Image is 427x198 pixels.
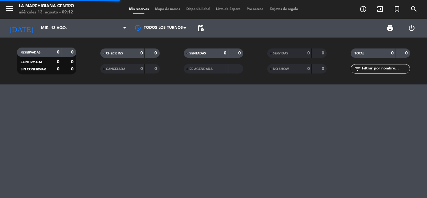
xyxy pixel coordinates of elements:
[126,8,152,11] span: Mis reservas
[224,51,226,55] strong: 0
[386,24,394,32] span: print
[183,8,213,11] span: Disponibilidad
[354,65,361,73] i: filter_list
[408,24,415,32] i: power_settings_new
[71,60,75,64] strong: 0
[376,5,384,13] i: exit_to_app
[244,8,267,11] span: Pre-acceso
[322,67,325,71] strong: 0
[307,67,310,71] strong: 0
[401,19,422,38] div: LOG OUT
[21,61,42,64] span: CONFIRMADA
[359,5,367,13] i: add_circle_outline
[213,8,244,11] span: Lista de Espera
[19,9,74,16] div: miércoles 13. agosto - 09:12
[21,68,46,71] span: SIN CONFIRMAR
[354,52,364,55] span: TOTAL
[410,5,418,13] i: search
[197,24,204,32] span: pending_actions
[57,50,59,54] strong: 0
[58,24,66,32] i: arrow_drop_down
[273,68,289,71] span: NO SHOW
[361,65,410,72] input: Filtrar por nombre...
[238,51,242,55] strong: 0
[154,67,158,71] strong: 0
[273,52,288,55] span: SERVIDAS
[5,4,14,13] i: menu
[391,51,394,55] strong: 0
[267,8,301,11] span: Tarjetas de regalo
[405,51,409,55] strong: 0
[140,67,143,71] strong: 0
[106,52,123,55] span: CHECK INS
[71,50,75,54] strong: 0
[154,51,158,55] strong: 0
[307,51,310,55] strong: 0
[19,3,74,9] div: La Marchigiana Centro
[21,51,41,54] span: RESERVADAS
[57,67,59,71] strong: 0
[5,4,14,15] button: menu
[152,8,183,11] span: Mapa de mesas
[106,68,125,71] span: CANCELADA
[189,68,213,71] span: RE AGENDADA
[189,52,206,55] span: SENTADAS
[140,51,143,55] strong: 0
[393,5,401,13] i: turned_in_not
[71,67,75,71] strong: 0
[57,60,59,64] strong: 0
[322,51,325,55] strong: 0
[5,21,38,35] i: [DATE]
